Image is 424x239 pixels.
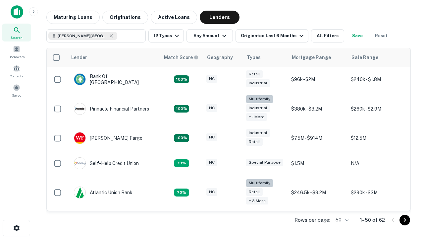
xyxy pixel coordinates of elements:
[347,92,407,125] td: $260k - $2.9M
[288,209,347,234] td: $200k - $3.3M
[174,159,189,167] div: Matching Properties: 11, hasApolloMatch: undefined
[71,53,87,61] div: Lender
[288,67,347,92] td: $96k - $2M
[102,11,148,24] button: Originations
[74,132,142,144] div: [PERSON_NAME] Fargo
[333,215,349,225] div: 50
[206,104,217,112] div: NC
[347,176,407,209] td: $290k - $3M
[74,132,85,144] img: picture
[206,133,217,141] div: NC
[203,48,243,67] th: Geography
[391,165,424,197] iframe: Chat Widget
[2,24,31,41] a: Search
[174,134,189,142] div: Matching Properties: 15, hasApolloMatch: undefined
[347,67,407,92] td: $240k - $1.8M
[74,187,85,198] img: picture
[236,29,308,42] button: Originated Last 6 Months
[74,103,149,115] div: Pinnacle Financial Partners
[74,73,153,85] div: Bank Of [GEOGRAPHIC_DATA]
[174,105,189,113] div: Matching Properties: 25, hasApolloMatch: undefined
[174,189,189,197] div: Matching Properties: 10, hasApolloMatch: undefined
[2,62,31,80] a: Contacts
[12,93,22,98] span: Saved
[360,216,385,224] p: 1–50 of 62
[246,113,267,121] div: + 1 more
[288,92,347,125] td: $380k - $3.2M
[351,53,378,61] div: Sale Range
[67,48,160,67] th: Lender
[2,81,31,99] a: Saved
[164,54,197,61] h6: Match Score
[2,43,31,61] a: Borrowers
[46,11,100,24] button: Maturing Loans
[246,197,268,205] div: + 3 more
[74,157,139,169] div: Self-help Credit Union
[288,176,347,209] td: $246.5k - $9.2M
[347,48,407,67] th: Sale Range
[74,158,85,169] img: picture
[160,48,203,67] th: Capitalize uses an advanced AI algorithm to match your search with the best lender. The match sco...
[206,159,217,166] div: NC
[206,188,217,196] div: NC
[74,74,85,85] img: picture
[246,79,270,87] div: Industrial
[9,54,25,59] span: Borrowers
[11,35,23,40] span: Search
[247,53,261,61] div: Types
[241,32,305,40] div: Originated Last 6 Months
[399,215,410,225] button: Go to next page
[10,73,23,79] span: Contacts
[294,216,330,224] p: Rows per page:
[371,29,392,42] button: Reset
[151,11,197,24] button: Active Loans
[288,151,347,176] td: $1.5M
[246,159,283,166] div: Special Purpose
[207,53,233,61] div: Geography
[206,75,217,83] div: NC
[347,209,407,234] td: $480k - $3.1M
[288,48,347,67] th: Mortgage Range
[246,179,273,187] div: Multifamily
[74,103,85,115] img: picture
[347,29,368,42] button: Save your search to get updates of matches that match your search criteria.
[246,70,263,78] div: Retail
[58,33,107,39] span: [PERSON_NAME][GEOGRAPHIC_DATA], [GEOGRAPHIC_DATA]
[243,48,288,67] th: Types
[148,29,184,42] button: 12 Types
[11,5,23,19] img: capitalize-icon.png
[288,125,347,151] td: $7.5M - $914M
[246,188,263,196] div: Retail
[174,75,189,83] div: Matching Properties: 14, hasApolloMatch: undefined
[292,53,331,61] div: Mortgage Range
[186,29,233,42] button: Any Amount
[246,138,263,146] div: Retail
[74,187,132,199] div: Atlantic Union Bank
[246,95,273,103] div: Multifamily
[246,104,270,112] div: Industrial
[311,29,344,42] button: All Filters
[347,151,407,176] td: N/A
[164,54,198,61] div: Capitalize uses an advanced AI algorithm to match your search with the best lender. The match sco...
[200,11,239,24] button: Lenders
[347,125,407,151] td: $12.5M
[246,129,270,137] div: Industrial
